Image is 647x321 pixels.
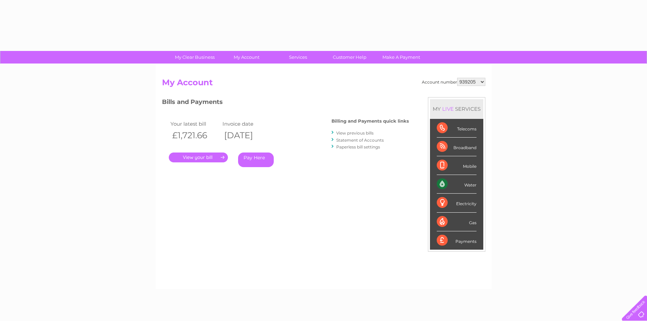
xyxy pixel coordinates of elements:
h2: My Account [162,78,485,91]
div: Account number [422,78,485,86]
a: Statement of Accounts [336,138,384,143]
td: Your latest bill [169,119,221,128]
a: . [169,153,228,162]
div: MY SERVICES [430,99,483,119]
a: Make A Payment [373,51,429,64]
div: Electricity [437,194,477,212]
a: Customer Help [322,51,378,64]
div: Gas [437,213,477,231]
a: Paperless bill settings [336,144,380,149]
a: My Account [218,51,274,64]
div: Mobile [437,156,477,175]
h3: Bills and Payments [162,97,409,109]
a: View previous bills [336,130,374,136]
div: LIVE [441,106,455,112]
a: Pay Here [238,153,274,167]
td: Invoice date [221,119,273,128]
a: My Clear Business [167,51,223,64]
a: Services [270,51,326,64]
div: Water [437,175,477,194]
th: [DATE] [221,128,273,142]
div: Payments [437,231,477,250]
div: Telecoms [437,119,477,138]
h4: Billing and Payments quick links [331,119,409,124]
th: £1,721.66 [169,128,221,142]
div: Broadband [437,138,477,156]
